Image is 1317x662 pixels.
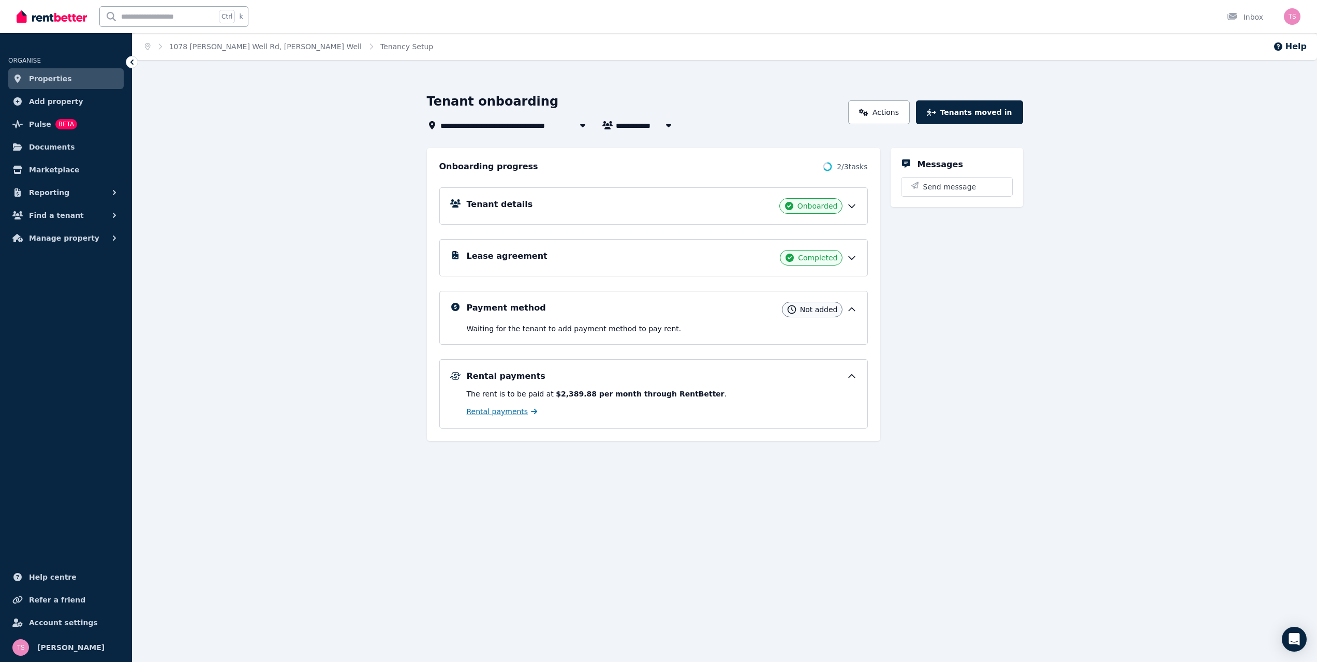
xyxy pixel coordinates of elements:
[467,406,538,417] a: Rental payments
[439,160,538,173] h2: Onboarding progress
[923,182,976,192] span: Send message
[1282,627,1307,652] div: Open Intercom Messenger
[29,186,69,199] span: Reporting
[467,302,546,314] h5: Payment method
[8,612,124,633] a: Account settings
[8,159,124,180] a: Marketplace
[239,12,243,21] span: k
[8,228,124,248] button: Manage property
[8,182,124,203] button: Reporting
[29,571,77,583] span: Help centre
[17,9,87,24] img: RentBetter
[916,100,1023,124] button: Tenants moved in
[427,93,559,110] h1: Tenant onboarding
[8,91,124,112] a: Add property
[8,590,124,610] a: Refer a friend
[1273,40,1307,53] button: Help
[1227,12,1263,22] div: Inbox
[798,253,837,263] span: Completed
[467,389,857,399] p: The rent is to be paid at .
[467,198,533,211] h5: Tenant details
[467,250,547,262] h5: Lease agreement
[29,164,79,176] span: Marketplace
[29,72,72,85] span: Properties
[901,178,1012,196] button: Send message
[8,567,124,587] a: Help centre
[169,42,362,51] a: 1078 [PERSON_NAME] Well Rd, [PERSON_NAME] Well
[8,205,124,226] button: Find a tenant
[8,57,41,64] span: ORGANISE
[797,201,838,211] span: Onboarded
[467,406,528,417] span: Rental payments
[1284,8,1300,25] img: Tanya Scifleet
[800,304,838,315] span: Not added
[380,41,433,52] span: Tenancy Setup
[29,118,51,130] span: Pulse
[219,10,235,23] span: Ctrl
[837,161,867,172] span: 2 / 3 tasks
[467,370,545,383] h5: Rental payments
[12,639,29,656] img: Tanya Scifleet
[29,232,99,244] span: Manage property
[29,616,98,629] span: Account settings
[132,33,446,60] nav: Breadcrumb
[8,137,124,157] a: Documents
[848,100,910,124] a: Actions
[8,114,124,135] a: PulseBETA
[467,323,857,334] p: Waiting for the tenant to add payment method to pay rent .
[450,372,461,380] img: Rental Payments
[29,95,83,108] span: Add property
[29,141,75,153] span: Documents
[29,594,85,606] span: Refer a friend
[29,209,84,222] span: Find a tenant
[55,119,77,129] span: BETA
[556,390,724,398] b: $2,389.88 per month through RentBetter
[37,641,105,654] span: [PERSON_NAME]
[918,158,963,171] h5: Messages
[8,68,124,89] a: Properties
